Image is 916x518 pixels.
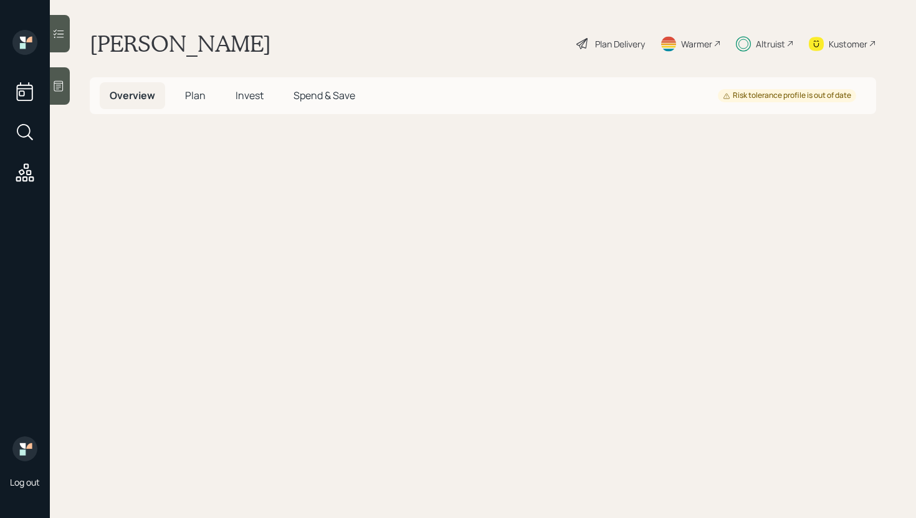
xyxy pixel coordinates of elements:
div: Kustomer [829,37,867,50]
div: Plan Delivery [595,37,645,50]
div: Risk tolerance profile is out of date [723,90,851,101]
span: Plan [185,89,206,102]
div: Warmer [681,37,712,50]
div: Altruist [756,37,785,50]
span: Overview [110,89,155,102]
div: Log out [10,476,40,488]
img: retirable_logo.png [12,436,37,461]
h1: [PERSON_NAME] [90,30,271,57]
span: Spend & Save [293,89,355,102]
span: Invest [236,89,264,102]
